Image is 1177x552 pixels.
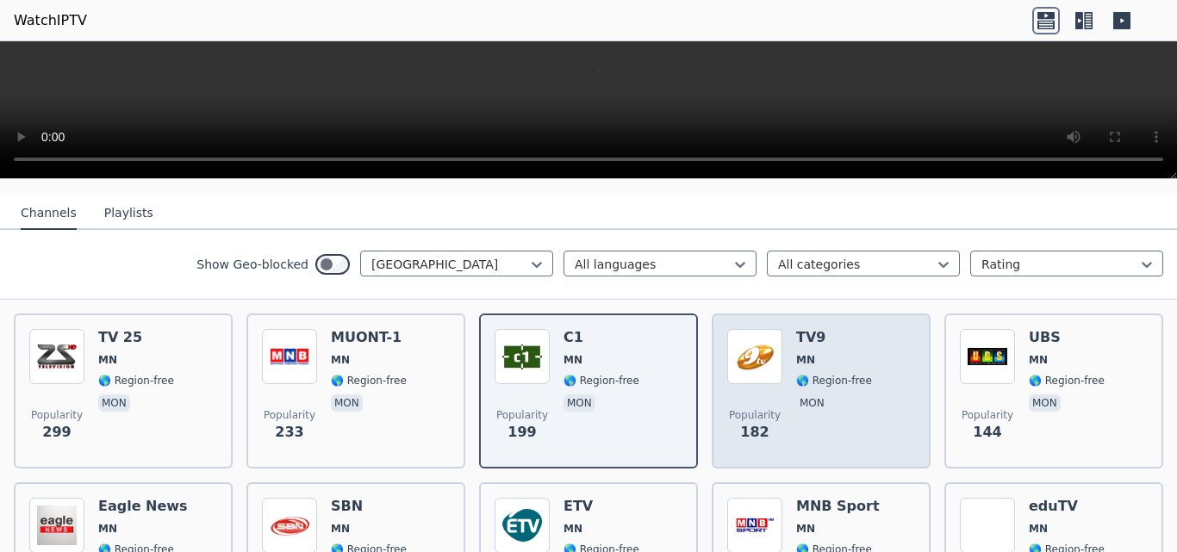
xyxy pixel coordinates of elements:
[331,353,350,367] span: MN
[264,408,315,422] span: Popularity
[1029,353,1048,367] span: MN
[973,422,1001,443] span: 144
[331,329,407,346] h6: MUONT-1
[564,394,595,412] p: mon
[727,329,782,384] img: TV9
[962,408,1013,422] span: Popularity
[796,394,828,412] p: mon
[564,522,582,536] span: MN
[495,329,550,384] img: C1
[1029,374,1105,388] span: 🌎 Region-free
[196,256,308,273] label: Show Geo-blocked
[98,329,174,346] h6: TV 25
[564,498,639,515] h6: ETV
[564,374,639,388] span: 🌎 Region-free
[331,522,350,536] span: MN
[262,329,317,384] img: MUONT-1
[564,353,582,367] span: MN
[29,329,84,384] img: TV 25
[331,394,363,412] p: mon
[508,422,536,443] span: 199
[98,498,188,515] h6: Eagle News
[796,329,872,346] h6: TV9
[104,197,153,230] button: Playlists
[331,374,407,388] span: 🌎 Region-free
[496,408,548,422] span: Popularity
[1029,498,1105,515] h6: eduTV
[564,329,639,346] h6: C1
[796,374,872,388] span: 🌎 Region-free
[1029,329,1105,346] h6: UBS
[21,197,77,230] button: Channels
[98,394,130,412] p: mon
[31,408,83,422] span: Popularity
[1029,394,1061,412] p: mon
[275,422,303,443] span: 233
[740,422,769,443] span: 182
[960,329,1015,384] img: UBS
[1029,522,1048,536] span: MN
[42,422,71,443] span: 299
[796,353,815,367] span: MN
[98,522,117,536] span: MN
[796,522,815,536] span: MN
[98,374,174,388] span: 🌎 Region-free
[331,498,407,515] h6: SBN
[729,408,781,422] span: Popularity
[14,10,87,31] a: WatchIPTV
[796,498,880,515] h6: MNB Sport
[98,353,117,367] span: MN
